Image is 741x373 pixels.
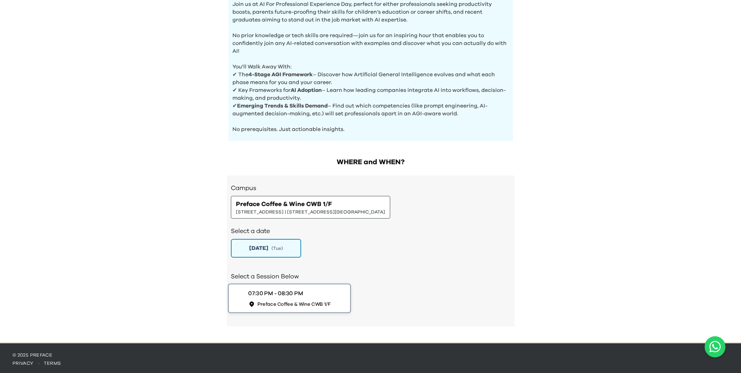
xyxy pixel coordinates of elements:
[232,118,509,133] p: No prerequisites. Just actionable insights.
[232,86,509,102] p: ✔ Key Frameworks for – Learn how leading companies integrate AI into workflows, decision-making, ...
[237,103,328,109] b: Emerging Trends & Skills Demand
[231,239,301,258] button: [DATE](Tue)
[271,245,283,251] span: ( Tue )
[257,301,330,307] span: Preface Coffee & Wine CWB 1/F
[232,71,509,86] p: ✔ The – Discover how Artificial General Intelligence evolves and what each phase means for you an...
[231,183,511,193] h3: Campus
[705,336,725,357] button: Open WhatsApp chat
[232,55,509,71] p: You'll Walk Away With:
[236,209,385,215] span: [STREET_ADDRESS] | [STREET_ADDRESS][GEOGRAPHIC_DATA]
[232,102,509,118] p: ✔ – Find out which competencies (like prompt engineering, AI-augmented decision-making, etc.) wil...
[227,157,514,168] h2: WHERE and WHEN?
[34,361,44,366] span: ·
[705,336,725,357] a: Chat with us on WhatsApp
[228,283,351,313] button: 07:30 PM - 08:30 PMPreface Coffee & Wine CWB 1/F
[12,352,729,358] p: © 2025 Preface
[44,361,61,366] a: terms
[232,24,509,55] p: No prior knowledge or tech skills are required—join us for an inspiring hour that enables you to ...
[248,289,303,298] div: 07:30 PM - 08:30 PM
[12,361,34,366] a: privacy
[248,72,313,77] b: 4-Stage AGI Framework
[231,272,511,281] h2: Select a Session Below
[236,199,332,209] span: Preface Coffee & Wine CWB 1/F
[291,88,322,93] b: AI Adoption
[231,226,511,236] h2: Select a date
[249,244,268,252] span: [DATE]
